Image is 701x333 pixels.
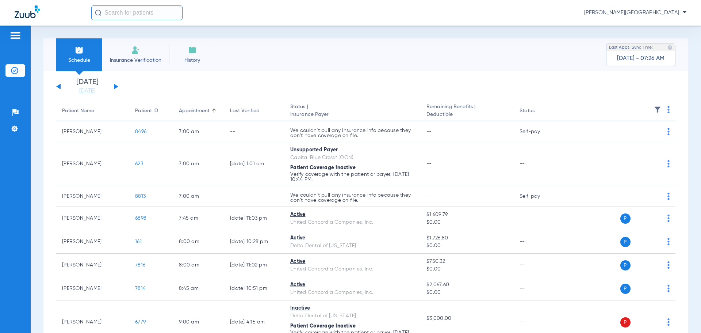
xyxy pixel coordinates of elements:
[290,172,415,182] p: Verify coverage with the patient or payer. [DATE] 10:44 PM.
[667,106,670,113] img: group-dot-blue.svg
[62,57,96,64] span: Schedule
[290,146,415,154] div: Unsupported Payer
[290,165,356,170] span: Patient Coverage Inactive
[173,207,224,230] td: 7:45 AM
[290,128,415,138] p: We couldn’t pull any insurance info because they don’t have coverage on file.
[173,277,224,300] td: 8:45 AM
[56,121,129,142] td: [PERSON_NAME]
[426,242,507,250] span: $0.00
[667,318,670,326] img: group-dot-blue.svg
[426,161,432,166] span: --
[426,281,507,289] span: $2,067.60
[75,46,84,54] img: Schedule
[91,5,183,20] input: Search for patients
[620,213,631,224] span: P
[290,281,415,289] div: Active
[290,258,415,265] div: Active
[135,262,145,268] span: 7816
[667,45,673,50] img: last sync help info
[135,129,146,134] span: 8496
[584,9,686,16] span: [PERSON_NAME][GEOGRAPHIC_DATA]
[224,121,284,142] td: --
[175,57,210,64] span: History
[173,186,224,207] td: 7:00 AM
[56,277,129,300] td: [PERSON_NAME]
[290,242,415,250] div: Delta Dental of [US_STATE]
[290,304,415,312] div: Inactive
[426,289,507,296] span: $0.00
[514,186,563,207] td: Self-pay
[609,44,653,51] span: Last Appt. Sync Time:
[135,286,146,291] span: 7814
[56,254,129,277] td: [PERSON_NAME]
[426,111,507,118] span: Deductible
[179,107,210,115] div: Appointment
[131,46,140,54] img: Manual Insurance Verification
[290,289,415,296] div: United Concordia Companies, Inc.
[135,107,158,115] div: Patient ID
[667,285,670,292] img: group-dot-blue.svg
[426,194,432,199] span: --
[667,193,670,200] img: group-dot-blue.svg
[224,207,284,230] td: [DATE] 11:03 PM
[421,101,513,121] th: Remaining Benefits |
[514,121,563,142] td: Self-pay
[290,219,415,226] div: United Concordia Companies, Inc.
[426,234,507,242] span: $1,726.80
[224,277,284,300] td: [DATE] 10:51 PM
[56,186,129,207] td: [PERSON_NAME]
[667,160,670,167] img: group-dot-blue.svg
[188,46,197,54] img: History
[667,128,670,135] img: group-dot-blue.svg
[426,265,507,273] span: $0.00
[514,277,563,300] td: --
[290,323,356,329] span: Patient Coverage Inactive
[514,254,563,277] td: --
[667,261,670,269] img: group-dot-blue.svg
[230,107,279,115] div: Last Verified
[290,111,415,118] span: Insurance Payer
[9,31,21,40] img: hamburger-icon
[135,161,143,166] span: 623
[620,237,631,247] span: P
[290,193,415,203] p: We couldn’t pull any insurance info because they don’t have coverage on file.
[56,207,129,230] td: [PERSON_NAME]
[173,230,224,254] td: 8:00 AM
[426,258,507,265] span: $750.32
[135,319,146,325] span: 6779
[667,215,670,222] img: group-dot-blue.svg
[224,186,284,207] td: --
[173,121,224,142] td: 7:00 AM
[62,107,123,115] div: Patient Name
[426,129,432,134] span: --
[514,142,563,186] td: --
[62,107,94,115] div: Patient Name
[654,106,661,113] img: filter.svg
[290,312,415,320] div: Delta Dental of [US_STATE]
[514,101,563,121] th: Status
[135,107,167,115] div: Patient ID
[284,101,421,121] th: Status |
[620,260,631,270] span: P
[173,254,224,277] td: 8:00 AM
[173,142,224,186] td: 7:00 AM
[224,142,284,186] td: [DATE] 1:01 AM
[290,234,415,242] div: Active
[426,211,507,219] span: $1,609.79
[179,107,218,115] div: Appointment
[65,87,109,95] a: [DATE]
[107,57,164,64] span: Insurance Verification
[290,211,415,219] div: Active
[620,317,631,328] span: P
[65,79,109,95] li: [DATE]
[15,5,40,18] img: Zuub Logo
[426,315,507,322] span: $3,000.00
[135,216,146,221] span: 6898
[224,254,284,277] td: [DATE] 11:02 PM
[290,265,415,273] div: United Concordia Companies, Inc.
[667,238,670,245] img: group-dot-blue.svg
[224,230,284,254] td: [DATE] 10:28 PM
[620,284,631,294] span: P
[426,219,507,226] span: $0.00
[95,10,101,16] img: Search Icon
